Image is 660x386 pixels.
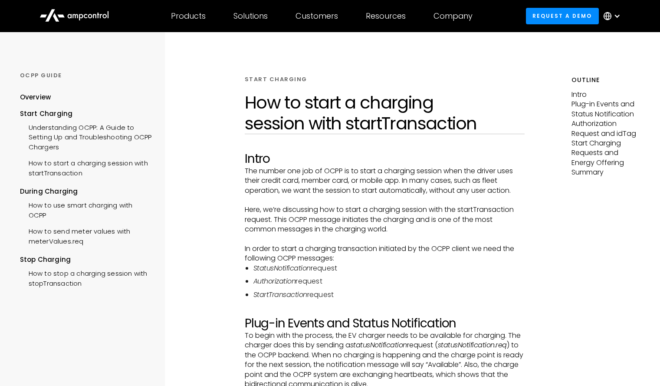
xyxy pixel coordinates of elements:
em: statusNotification.req [438,340,507,350]
a: How to start a charging session with startTransaction [20,154,152,180]
div: Solutions [233,11,268,21]
em: StatusNotification [253,263,311,273]
h2: Plug-in Events and Status Notification [245,316,525,331]
p: Summary [571,168,640,177]
li: request [253,277,525,286]
a: Overview [20,92,51,109]
div: During Charging [20,187,152,196]
h2: Intro [245,152,525,166]
p: Start Charging Requests and Energy Offering [571,139,640,168]
div: Products [171,11,206,21]
li: request [253,264,525,273]
div: Overview [20,92,51,102]
div: Company [433,11,473,21]
p: Authorization Request and idTag [571,119,640,139]
p: Here, we’re discussing how to start a charging session with the startTransaction request. This OC... [245,205,525,234]
p: ‍ [245,234,525,244]
a: How to stop a charging session with stopTransaction [20,264,152,290]
p: Intro [571,90,640,99]
a: How to use smart charging with OCPP [20,196,152,222]
a: How to send meter values with meterValues.req [20,222,152,248]
p: The number one job of OCPP is to start a charging session when the driver uses their credit card,... [245,166,525,195]
li: request [253,290,525,300]
em: StartTransaction [253,290,307,300]
p: In order to start a charging transaction initiated by the OCPP client we need the following OCPP ... [245,244,525,264]
h1: How to start a charging session with startTransaction [245,92,525,134]
div: Stop Charging [20,255,152,264]
p: ‍ [245,195,525,205]
a: Request a demo [526,8,599,24]
div: Customers [296,11,338,21]
p: Plug-in Events and Status Notification [571,99,640,119]
a: Understanding OCPP: A Guide to Setting Up and Troubleshooting OCPP Chargers [20,119,152,154]
div: START CHARGING [245,76,307,83]
div: OCPP GUIDE [20,72,152,79]
p: ‍ [245,307,525,316]
em: statusNotification [350,340,407,350]
em: Authorization [253,276,296,286]
div: Start Charging [20,109,152,119]
h5: Outline [571,76,640,85]
div: Resources [366,11,406,21]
